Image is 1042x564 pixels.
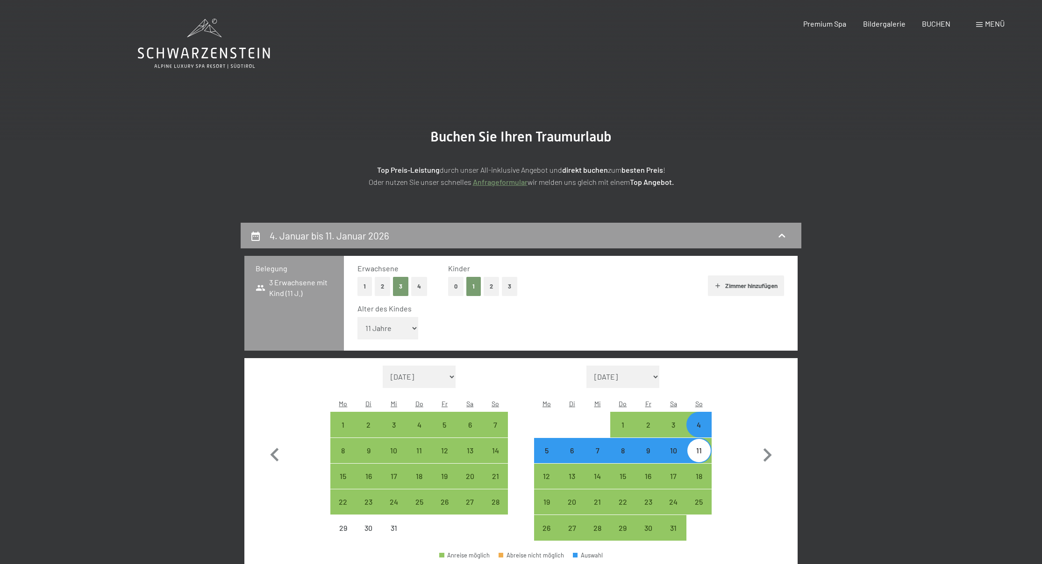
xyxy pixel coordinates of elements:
div: 18 [687,472,711,496]
div: Sat Jan 03 2026 [661,412,686,437]
span: Buchen Sie Ihren Traumurlaub [430,128,612,145]
button: Zimmer hinzufügen [708,275,784,296]
button: 4 [411,277,427,296]
a: Bildergalerie [863,19,906,28]
button: 2 [484,277,499,296]
abbr: Sonntag [695,400,703,408]
div: Anreise möglich [559,489,585,515]
div: 20 [458,472,482,496]
div: Anreise möglich [585,515,610,540]
div: Anreise möglich [432,438,457,463]
div: 21 [484,472,507,496]
div: Anreise möglich [457,412,483,437]
abbr: Montag [339,400,347,408]
div: Anreise möglich [635,464,661,489]
div: Anreise möglich [585,464,610,489]
div: Tue Jan 13 2026 [559,464,585,489]
div: Tue Jan 06 2026 [559,438,585,463]
div: 29 [611,524,635,548]
div: Thu Dec 11 2025 [407,438,432,463]
div: Sun Dec 28 2025 [483,489,508,515]
div: 11 [687,447,711,470]
div: Fri Dec 12 2025 [432,438,457,463]
div: 5 [433,421,456,444]
div: Anreise möglich [330,489,356,515]
div: Sun Dec 14 2025 [483,438,508,463]
div: Mon Dec 01 2025 [330,412,356,437]
div: Anreise möglich [356,489,381,515]
div: Anreise nicht möglich [381,515,407,540]
div: Anreise möglich [381,412,407,437]
div: Anreise möglich [457,489,483,515]
button: Vorheriger Monat [261,366,288,541]
button: 2 [375,277,390,296]
div: 1 [331,421,355,444]
div: 30 [636,524,660,548]
div: Anreise möglich [610,489,635,515]
div: Anreise möglich [381,464,407,489]
span: Premium Spa [803,19,846,28]
div: Anreise möglich [610,412,635,437]
div: Sat Jan 31 2026 [661,515,686,540]
button: Nächster Monat [754,366,781,541]
div: 8 [331,447,355,470]
div: 14 [585,472,609,496]
div: Mon Jan 19 2026 [534,489,559,515]
strong: direkt buchen [562,165,608,174]
a: Anfrageformular [473,177,528,186]
h2: 4. Januar bis 11. Januar 2026 [270,230,389,241]
div: Anreise möglich [356,412,381,437]
div: Wed Dec 03 2025 [381,412,407,437]
div: Anreise möglich [356,438,381,463]
p: durch unser All-inklusive Angebot und zum ! Oder nutzen Sie unser schnelles wir melden uns gleich... [287,164,755,188]
div: 14 [484,447,507,470]
div: Abreise nicht möglich [499,552,564,558]
div: 3 [662,421,685,444]
div: Mon Dec 22 2025 [330,489,356,515]
strong: Top Preis-Leistung [377,165,440,174]
abbr: Samstag [670,400,677,408]
div: Mon Dec 08 2025 [330,438,356,463]
div: Sat Dec 13 2025 [457,438,483,463]
div: Thu Jan 15 2026 [610,464,635,489]
div: 31 [662,524,685,548]
div: Tue Dec 09 2025 [356,438,381,463]
div: 2 [636,421,660,444]
div: Sun Dec 21 2025 [483,464,508,489]
div: Anreise möglich [483,412,508,437]
button: 1 [466,277,481,296]
div: Anreise möglich [432,464,457,489]
div: Anreise möglich [457,464,483,489]
div: 26 [535,524,558,548]
div: 25 [687,498,711,522]
div: Anreise möglich [661,464,686,489]
h3: Belegung [256,263,333,274]
div: Anreise möglich [534,438,559,463]
div: 22 [331,498,355,522]
div: 4 [687,421,711,444]
div: 10 [382,447,406,470]
div: Anreise möglich [686,464,712,489]
strong: Top Angebot. [630,177,674,186]
div: Anreise möglich [534,464,559,489]
div: 9 [357,447,380,470]
strong: besten Preis [621,165,663,174]
div: 8 [611,447,635,470]
div: Wed Jan 14 2026 [585,464,610,489]
div: Wed Dec 17 2025 [381,464,407,489]
div: Anreise möglich [559,464,585,489]
div: 19 [535,498,558,522]
div: Sun Jan 04 2026 [686,412,712,437]
a: BUCHEN [922,19,950,28]
div: Anreise möglich [661,489,686,515]
div: Fri Dec 26 2025 [432,489,457,515]
div: Sun Jan 11 2026 [686,438,712,463]
div: Tue Dec 30 2025 [356,515,381,540]
div: Anreise möglich [457,438,483,463]
div: Anreise möglich [686,412,712,437]
div: 7 [484,421,507,444]
abbr: Mittwoch [594,400,601,408]
abbr: Dienstag [569,400,575,408]
div: 22 [611,498,635,522]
